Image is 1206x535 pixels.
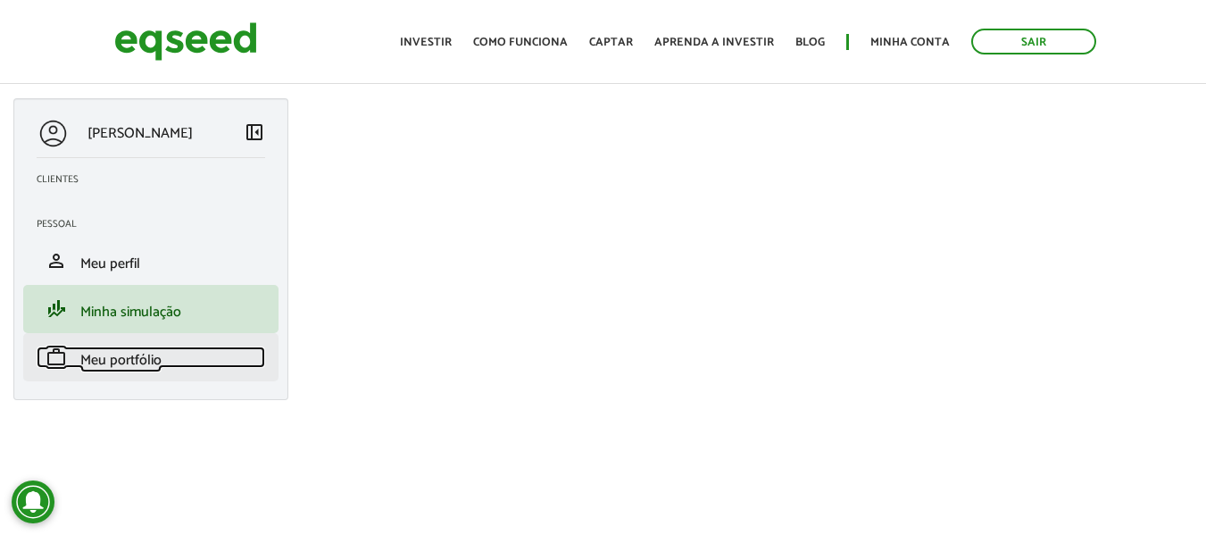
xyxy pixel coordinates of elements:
a: Blog [795,37,825,48]
li: Meu portfólio [23,333,279,381]
a: workMeu portfólio [37,347,265,368]
span: Minha simulação [80,300,181,324]
span: Meu portfólio [80,348,162,372]
h2: Pessoal [37,219,279,230]
span: person [46,250,67,272]
img: EqSeed [114,18,257,65]
a: Sair [971,29,1096,54]
a: finance_modeMinha simulação [37,298,265,320]
span: work [46,347,67,368]
span: finance_mode [46,298,67,320]
a: Como funciona [473,37,568,48]
a: personMeu perfil [37,250,265,272]
h2: Clientes [37,174,279,185]
li: Meu perfil [23,237,279,285]
a: Investir [400,37,452,48]
li: Minha simulação [23,285,279,333]
a: Aprenda a investir [654,37,774,48]
span: left_panel_close [244,121,265,143]
a: Captar [589,37,633,48]
span: Meu perfil [80,252,140,276]
p: [PERSON_NAME] [87,125,193,142]
a: Minha conta [870,37,950,48]
a: Colapsar menu [244,121,265,146]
